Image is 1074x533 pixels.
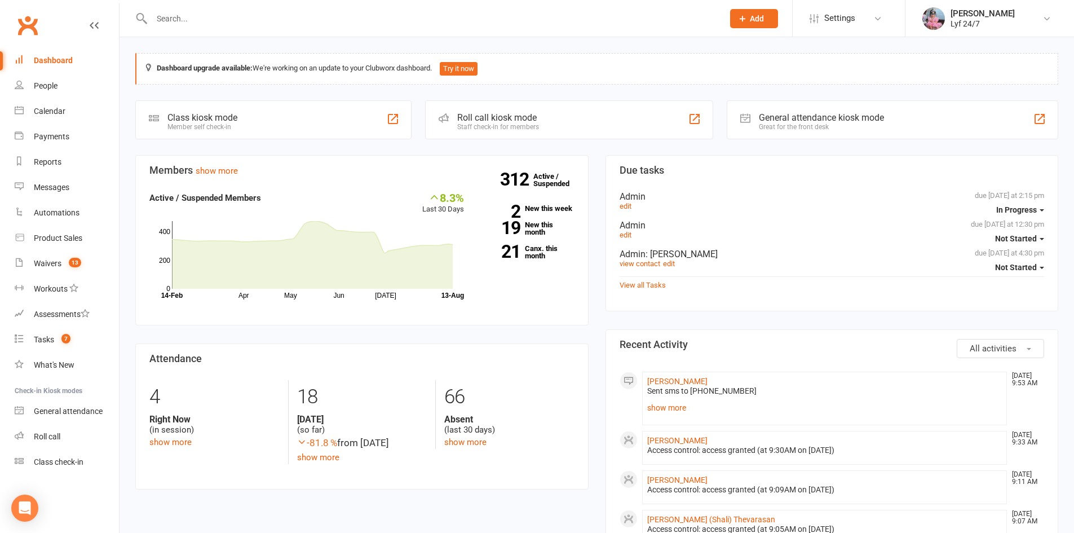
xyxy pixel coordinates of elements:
[481,205,574,212] a: 2New this week
[759,123,884,131] div: Great for the front desk
[34,157,61,166] div: Reports
[1006,471,1044,486] time: [DATE] 9:11 AM
[995,228,1044,249] button: Not Started
[34,407,103,416] div: General attendance
[663,259,675,268] a: edit
[647,377,708,386] a: [PERSON_NAME]
[620,220,1045,231] div: Admin
[481,203,520,220] strong: 2
[647,485,1002,495] div: Access control: access granted (at 9:09AM on [DATE])
[34,432,60,441] div: Roll call
[297,380,427,414] div: 18
[995,263,1037,272] span: Not Started
[149,193,261,203] strong: Active / Suspended Members
[15,424,119,450] a: Roll call
[444,414,574,435] div: (last 30 days)
[34,360,74,369] div: What's New
[196,166,238,176] a: show more
[440,62,478,76] button: Try it now
[481,245,574,259] a: 21Canx. this month
[759,112,884,123] div: General attendance kiosk mode
[34,310,90,319] div: Assessments
[951,19,1015,29] div: Lyf 24/7
[996,200,1044,220] button: In Progress
[61,334,70,343] span: 7
[135,53,1058,85] div: We're working on an update to your Clubworx dashboard.
[481,243,520,260] strong: 21
[620,231,631,239] a: edit
[15,353,119,378] a: What's New
[297,414,427,435] div: (so far)
[500,171,533,188] strong: 312
[157,64,253,72] strong: Dashboard upgrade available:
[15,124,119,149] a: Payments
[620,249,1045,259] div: Admin
[149,414,280,425] strong: Right Now
[297,414,427,425] strong: [DATE]
[15,226,119,251] a: Product Sales
[34,183,69,192] div: Messages
[730,9,778,28] button: Add
[297,452,339,462] a: show more
[34,234,82,243] div: Product Sales
[444,380,574,414] div: 66
[297,435,427,451] div: from [DATE]
[620,339,1045,350] h3: Recent Activity
[34,457,83,466] div: Class check-in
[167,123,237,131] div: Member self check-in
[620,191,1045,202] div: Admin
[1006,372,1044,387] time: [DATE] 9:53 AM
[620,202,631,210] a: edit
[34,81,58,90] div: People
[646,249,718,259] span: : [PERSON_NAME]
[647,436,708,445] a: [PERSON_NAME]
[15,99,119,124] a: Calendar
[15,149,119,175] a: Reports
[444,437,487,447] a: show more
[34,56,73,65] div: Dashboard
[620,259,660,268] a: view contact
[995,257,1044,277] button: Not Started
[647,446,1002,455] div: Access control: access granted (at 9:30AM on [DATE])
[34,335,54,344] div: Tasks
[481,219,520,236] strong: 19
[647,515,775,524] a: [PERSON_NAME] (Shali) Thevarasan
[970,343,1016,354] span: All activities
[15,450,119,475] a: Class kiosk mode
[951,8,1015,19] div: [PERSON_NAME]
[149,414,280,435] div: (in session)
[422,191,464,215] div: Last 30 Days
[148,11,715,27] input: Search...
[15,175,119,200] a: Messages
[34,132,69,141] div: Payments
[957,339,1044,358] button: All activities
[15,251,119,276] a: Waivers 13
[14,11,42,39] a: Clubworx
[824,6,855,31] span: Settings
[15,399,119,424] a: General attendance kiosk mode
[533,164,583,196] a: 312Active / Suspended
[15,302,119,327] a: Assessments
[620,165,1045,176] h3: Due tasks
[15,200,119,226] a: Automations
[15,276,119,302] a: Workouts
[1006,431,1044,446] time: [DATE] 9:33 AM
[297,437,337,448] span: -81.8 %
[444,414,574,425] strong: Absent
[422,191,464,204] div: 8.3%
[34,107,65,116] div: Calendar
[620,281,666,289] a: View all Tasks
[15,327,119,353] a: Tasks 7
[11,495,38,522] div: Open Intercom Messenger
[149,165,574,176] h3: Members
[149,437,192,447] a: show more
[167,112,237,123] div: Class kiosk mode
[69,258,81,267] span: 13
[34,208,79,217] div: Automations
[647,400,1002,416] a: show more
[922,7,945,30] img: thumb_image1747747990.png
[34,259,61,268] div: Waivers
[15,48,119,73] a: Dashboard
[149,380,280,414] div: 4
[995,234,1037,243] span: Not Started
